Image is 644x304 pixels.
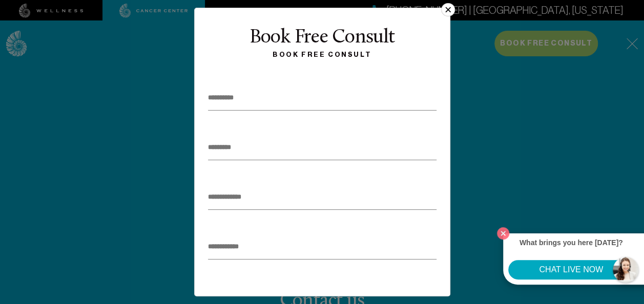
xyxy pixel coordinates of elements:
button: CHAT LIVE NOW [508,260,634,279]
button: × [441,3,454,16]
button: Close [494,225,512,242]
div: Book Free Consult [205,27,439,49]
div: Book Free Consult [205,49,439,61]
strong: What brings you here [DATE]? [520,238,623,247]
